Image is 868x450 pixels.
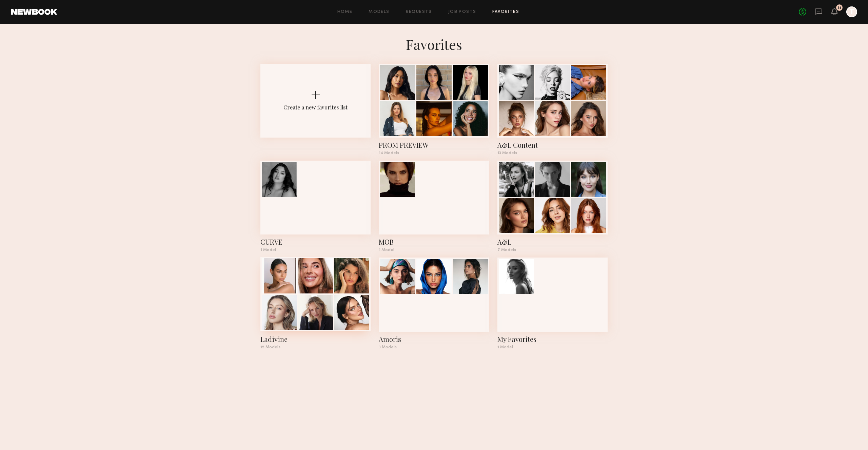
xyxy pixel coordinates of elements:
a: PROM PREVIEW14 Models [379,64,489,155]
a: Home [337,10,353,14]
div: 1 Model [260,248,371,252]
div: Amoris [379,334,489,344]
a: T [846,6,857,17]
div: 14 Models [379,151,489,155]
div: 1 Model [379,248,489,252]
div: CURVE [260,237,371,247]
a: My Favorites1 Model [497,258,608,349]
div: MOB [379,237,489,247]
a: Models [369,10,389,14]
a: Ladivine15 Models [260,258,371,349]
div: 7 Models [497,248,608,252]
div: My Favorites [497,334,608,344]
a: Job Posts [448,10,476,14]
a: MOB1 Model [379,161,489,252]
a: A&L Content13 Models [497,64,608,155]
div: 13 Models [497,151,608,155]
div: A&L [497,237,608,247]
a: Requests [406,10,432,14]
div: 15 Models [260,345,371,349]
div: 31 [837,6,841,10]
a: Amoris3 Models [379,258,489,349]
div: Ladivine [260,334,371,344]
div: 3 Models [379,345,489,349]
div: A&L Content [497,140,608,150]
a: A&L7 Models [497,161,608,252]
a: CURVE1 Model [260,161,371,252]
div: Create a new favorites list [283,104,348,111]
div: PROM PREVIEW [379,140,489,150]
a: Favorites [492,10,519,14]
button: Create a new favorites list [260,64,371,161]
div: 1 Model [497,345,608,349]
